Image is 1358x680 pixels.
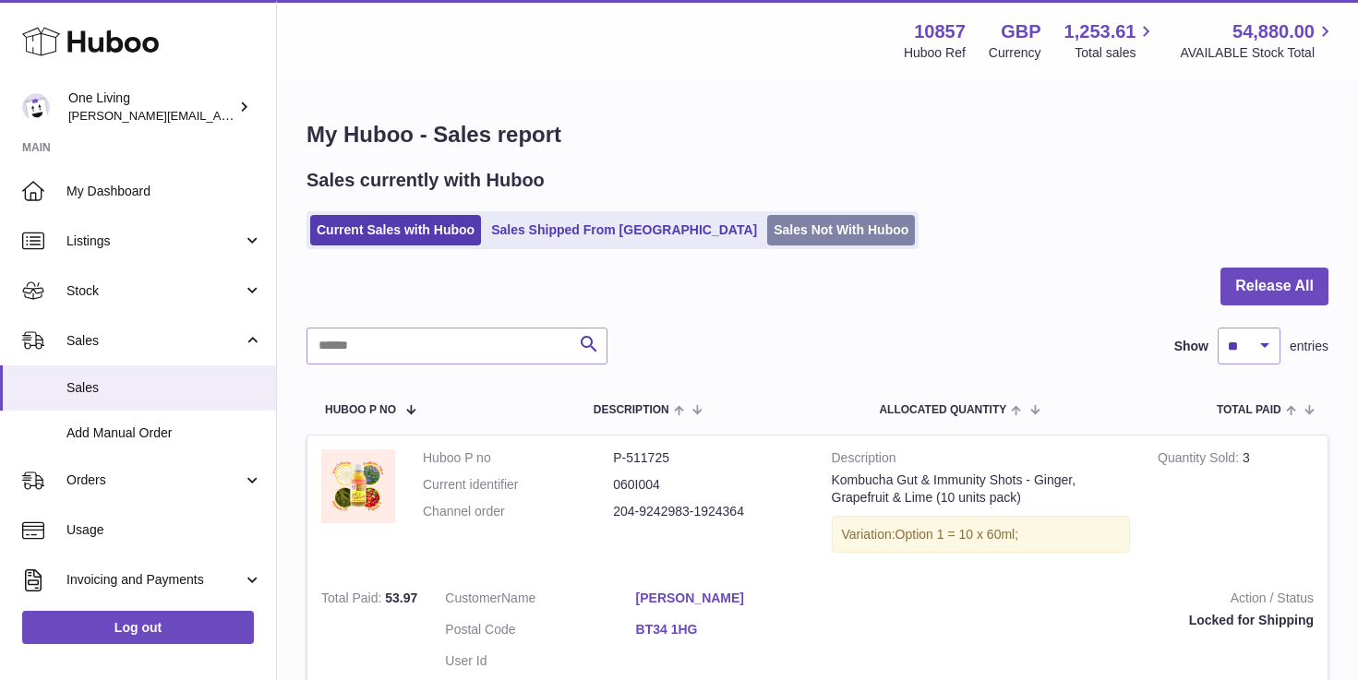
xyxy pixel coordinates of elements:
[68,89,234,125] div: One Living
[321,449,395,523] img: 3_1d59f459-4579-4edd-b931-bfb59b3c10e3.jpg
[914,19,966,44] strong: 10857
[854,612,1314,629] div: Locked for Shipping
[613,449,803,467] dd: P-511725
[22,93,50,121] img: Jessica@oneliving.com
[1075,44,1157,62] span: Total sales
[895,527,1018,542] span: Option 1 = 10 x 60ml;
[485,215,763,245] a: Sales Shipped From [GEOGRAPHIC_DATA]
[1290,338,1328,355] span: entries
[445,591,501,605] span: Customer
[1144,435,1328,577] td: 3
[66,424,262,442] span: Add Manual Order
[879,404,1006,416] span: ALLOCATED Quantity
[1232,19,1315,44] span: 54,880.00
[66,471,243,489] span: Orders
[854,590,1314,612] strong: Action / Status
[904,44,966,62] div: Huboo Ref
[423,503,613,520] dt: Channel order
[636,590,826,607] a: [PERSON_NAME]
[423,476,613,494] dt: Current identifier
[832,449,1131,471] strong: Description
[66,521,262,539] span: Usage
[321,591,385,610] strong: Total Paid
[989,44,1041,62] div: Currency
[767,215,915,245] a: Sales Not With Huboo
[445,590,635,612] dt: Name
[1217,404,1281,416] span: Total paid
[594,404,669,416] span: Description
[445,621,635,643] dt: Postal Code
[1180,44,1336,62] span: AVAILABLE Stock Total
[832,471,1131,507] div: Kombucha Gut & Immunity Shots - Ginger, Grapefruit & Lime (10 units pack)
[1158,450,1243,470] strong: Quantity Sold
[613,503,803,520] dd: 204-9242983-1924364
[1064,19,1158,62] a: 1,253.61 Total sales
[306,120,1328,149] h1: My Huboo - Sales report
[1064,19,1136,44] span: 1,253.61
[325,404,396,416] span: Huboo P no
[445,652,635,670] dt: User Id
[385,591,417,605] span: 53.97
[423,449,613,467] dt: Huboo P no
[66,183,262,200] span: My Dashboard
[66,379,262,397] span: Sales
[306,168,545,193] h2: Sales currently with Huboo
[1174,338,1208,355] label: Show
[66,233,243,250] span: Listings
[66,332,243,350] span: Sales
[66,282,243,300] span: Stock
[1001,19,1040,44] strong: GBP
[68,108,370,123] span: [PERSON_NAME][EMAIL_ADDRESS][DOMAIN_NAME]
[636,621,826,638] a: BT34 1HG
[22,611,254,644] a: Log out
[832,516,1131,554] div: Variation:
[310,215,481,245] a: Current Sales with Huboo
[1220,268,1328,305] button: Release All
[66,571,243,589] span: Invoicing and Payments
[613,476,803,494] dd: 060I004
[1180,19,1336,62] a: 54,880.00 AVAILABLE Stock Total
